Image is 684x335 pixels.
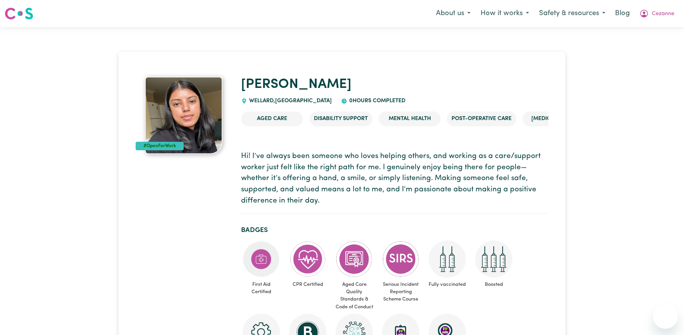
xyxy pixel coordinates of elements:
span: WELLARD , [GEOGRAPHIC_DATA] [247,98,332,104]
img: CS Academy: Serious Incident Reporting Scheme course completed [382,241,419,278]
div: #OpenForWork [136,142,184,150]
img: Care and support worker has received 2 doses of COVID-19 vaccine [429,241,466,278]
li: Aged Care [241,112,303,126]
img: Care and support worker has received booster dose of COVID-19 vaccination [475,241,512,278]
p: Hi! I’ve always been someone who loves helping others, and working as a care/support worker just ... [241,151,548,207]
li: Post-operative care [447,112,516,126]
h2: Badges [241,226,548,234]
li: Disability Support [309,112,372,126]
span: 0 hours completed [347,98,405,104]
span: Aged Care Quality Standards & Code of Conduct [334,278,374,314]
span: First Aid Certified [241,278,281,299]
a: Simran 's profile picture'#OpenForWork [136,77,232,154]
span: CPR Certified [288,278,328,291]
button: My Account [634,5,679,22]
img: Care and support worker has completed First Aid Certification [243,241,280,278]
a: Blog [610,5,634,22]
a: Careseekers logo [5,5,33,22]
li: Mental Health [379,112,441,126]
img: Careseekers logo [5,7,33,21]
li: [MEDICAL_DATA] [522,112,584,126]
button: About us [431,5,476,22]
img: Simran [145,77,222,154]
span: Cezanne [652,10,674,18]
a: [PERSON_NAME] [241,78,351,91]
iframe: Button to launch messaging window [653,304,678,329]
span: Serious Incident Reporting Scheme Course [381,278,421,306]
img: CS Academy: Aged Care Quality Standards & Code of Conduct course completed [336,241,373,278]
button: Safety & resources [534,5,610,22]
button: How it works [476,5,534,22]
span: Fully vaccinated [427,278,467,291]
span: Boosted [474,278,514,291]
img: Care and support worker has completed CPR Certification [289,241,326,278]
